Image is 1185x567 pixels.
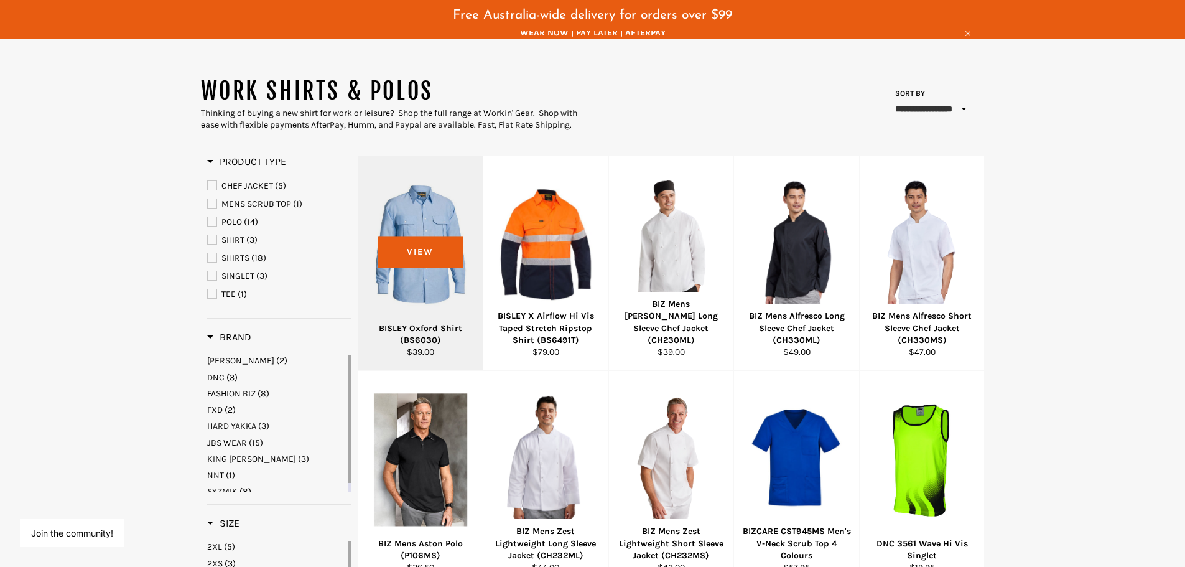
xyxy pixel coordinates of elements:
span: (18) [251,253,266,263]
a: BIZ Mens Al Dente Long Sleeve Chef Jacket (CH230ML)BIZ Mens [PERSON_NAME] Long Sleeve Chef Jacket... [608,156,734,371]
span: 2XL [207,541,222,552]
span: HARD YAKKA [207,421,256,431]
span: (15) [249,438,263,448]
span: [PERSON_NAME] [207,355,274,366]
div: BIZ Mens Alfresco Short Sleeve Chef Jacket (CH330MS) [867,310,977,346]
a: KING GEE [207,453,346,465]
span: WEAR NOW | PAY LATER | AFTERPAY [201,27,985,39]
div: BIZ Mens Aston Polo (P106MS) [366,538,475,562]
a: SYZMIK [207,485,346,497]
span: (5) [224,541,235,552]
span: (2) [276,355,287,366]
span: SYZMIK [207,486,238,497]
a: SINGLET [207,269,351,283]
span: (8) [258,388,269,399]
a: DNC [207,372,346,383]
span: (3) [246,235,258,245]
span: Free Australia-wide delivery for orders over $99 [453,9,732,22]
a: NNT [207,469,346,481]
span: MENS SCRUB TOP [221,199,291,209]
span: Product Type [207,156,286,167]
a: CHEF JACKET [207,179,351,193]
h3: Size [207,517,239,530]
div: Thinking of buying a new shirt for work or leisure? Shop the full range at Workin' Gear. Shop wit... [201,107,593,131]
span: NNT [207,470,224,480]
button: Join the community! [31,528,113,538]
div: BIZ Mens Alfresco Long Sleeve Chef Jacket (CH330ML) [742,310,852,346]
span: (1) [293,199,302,209]
span: SINGLET [221,271,254,281]
div: BIZ Mens Zest Lightweight Short Sleeve Jacket (CH232MS) [616,525,726,561]
a: JBS WEAR [207,437,346,449]
span: JBS WEAR [207,438,247,448]
a: BIZ Mens Alfresco Long Sleeve Chef Jacket (CH330ML)BIZ Mens Alfresco Long Sleeve Chef Jacket (CH3... [733,156,859,371]
a: POLO [207,215,351,229]
span: POLO [221,217,242,227]
h1: WORK SHIRTS & POLOS [201,76,593,107]
span: (3) [298,454,309,464]
span: (3) [258,421,269,431]
div: BIZ Mens Zest Lightweight Long Sleeve Jacket (CH232ML) [491,525,601,561]
a: MENS SCRUB TOP [207,197,351,211]
span: (1) [238,289,247,299]
a: 2XL [207,541,346,553]
a: FXD [207,404,346,416]
a: SHIRTS [207,251,351,265]
span: TEE [221,289,236,299]
div: BISLEY Oxford Shirt (BS6030) [366,322,475,347]
div: BIZCARE CST945MS Men's V-Neck Scrub Top 4 Colours [742,525,852,561]
span: DNC [207,372,225,383]
a: BISLEY X Airflow Hi Vis Taped Stretch Ripstop Shirt (BS6491T)BISLEY X Airflow Hi Vis Taped Stretc... [483,156,608,371]
span: (3) [256,271,267,281]
a: BISLEY Oxford Shirt (BS6030)BISLEY Oxford Shirt (BS6030)$39.00View [358,156,483,371]
span: (14) [244,217,258,227]
div: BISLEY X Airflow Hi Vis Taped Stretch Ripstop Shirt (BS6491T) [491,310,601,346]
h3: Product Type [207,156,286,168]
div: DNC 3561 Wave Hi Vis Singlet [867,538,977,562]
a: BISLEY [207,355,346,367]
div: BIZ Mens [PERSON_NAME] Long Sleeve Chef Jacket (CH230ML) [616,298,726,346]
span: (2) [225,405,236,415]
label: Sort by [891,88,926,99]
span: (5) [275,180,286,191]
span: KING [PERSON_NAME] [207,454,296,464]
span: SHIRTS [221,253,249,263]
span: (8) [239,486,251,497]
a: TEE [207,288,351,301]
span: (3) [226,372,238,383]
a: HARD YAKKA [207,420,346,432]
span: (1) [226,470,235,480]
a: SHIRT [207,233,351,247]
span: FXD [207,405,223,415]
span: SHIRT [221,235,244,245]
h3: Brand [207,331,251,344]
span: FASHION BIZ [207,388,256,399]
span: CHEF JACKET [221,180,273,191]
a: BIZ Mens Alfresco Short Sleeve Chef Jacket (CH330MS)BIZ Mens Alfresco Short Sleeve Chef Jacket (C... [859,156,985,371]
a: FASHION BIZ [207,388,346,400]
